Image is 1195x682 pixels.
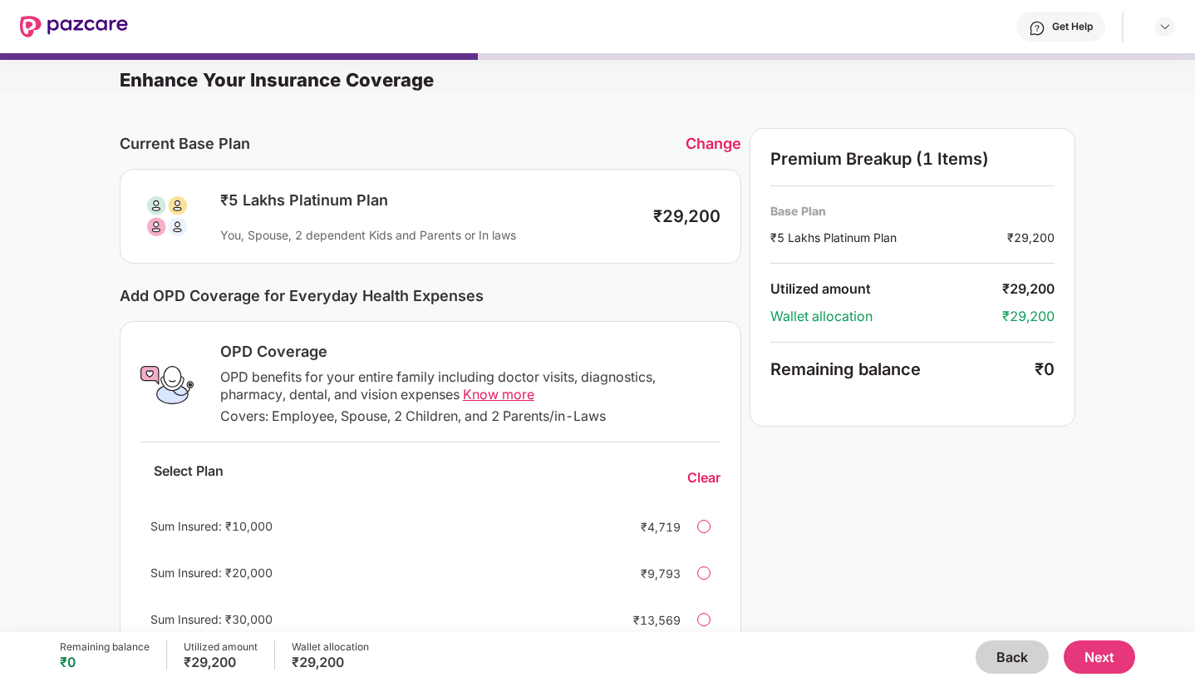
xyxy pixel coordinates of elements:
[120,135,686,152] div: Current Base Plan
[770,229,1007,246] div: ₹5 Lakhs Platinum Plan
[292,654,369,670] div: ₹29,200
[463,386,534,403] span: Know more
[60,654,150,670] div: ₹0
[1035,359,1055,379] div: ₹0
[140,462,237,493] div: Select Plan
[614,518,681,536] div: ₹4,719
[184,654,258,670] div: ₹29,200
[770,308,1002,325] div: Wallet allocation
[976,640,1049,674] button: Back
[687,469,720,487] div: Clear
[220,408,720,425] div: Covers: Employee, Spouse, 2 Children, and 2 Parents/in-Laws
[60,640,150,654] div: Remaining balance
[140,358,194,412] img: OPD Coverage
[220,342,720,362] div: OPD Coverage
[770,359,1035,379] div: Remaining balance
[120,287,741,304] div: Add OPD Coverage for Everyday Health Expenses
[1002,308,1055,325] div: ₹29,200
[184,640,258,654] div: Utilized amount
[614,565,681,582] div: ₹9,793
[150,519,273,533] span: Sum Insured: ₹10,000
[220,227,637,243] div: You, Spouse, 2 dependent Kids and Parents or In laws
[1158,20,1172,33] img: svg+xml;base64,PHN2ZyBpZD0iRHJvcGRvd24tMzJ4MzIiIHhtbG5zPSJodHRwOi8vd3d3LnczLm9yZy8yMDAwL3N2ZyIgd2...
[150,566,273,580] span: Sum Insured: ₹20,000
[653,206,720,226] div: ₹29,200
[1029,20,1045,37] img: svg+xml;base64,PHN2ZyBpZD0iSGVscC0zMngzMiIgeG1sbnM9Imh0dHA6Ly93d3cudzMub3JnLzIwMDAvc3ZnIiB3aWR0aD...
[1052,20,1093,33] div: Get Help
[770,149,1055,169] div: Premium Breakup (1 Items)
[686,135,741,152] div: Change
[292,640,369,654] div: Wallet allocation
[150,612,273,626] span: Sum Insured: ₹30,000
[20,16,128,37] img: New Pazcare Logo
[770,280,1002,298] div: Utilized amount
[614,611,681,629] div: ₹13,569
[120,68,1195,91] div: Enhance Your Insurance Coverage
[140,190,194,243] img: svg+xml;base64,PHN2ZyB3aWR0aD0iODAiIGhlaWdodD0iODAiIHZpZXdCb3g9IjAgMCA4MCA4MCIgZmlsbD0ibm9uZSIgeG...
[220,190,637,210] div: ₹5 Lakhs Platinum Plan
[1064,640,1135,674] button: Next
[770,203,1055,219] div: Base Plan
[1002,280,1055,298] div: ₹29,200
[1007,229,1055,246] div: ₹29,200
[220,368,720,403] div: OPD benefits for your entire family including doctor visits, diagnostics, pharmacy, dental, and v...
